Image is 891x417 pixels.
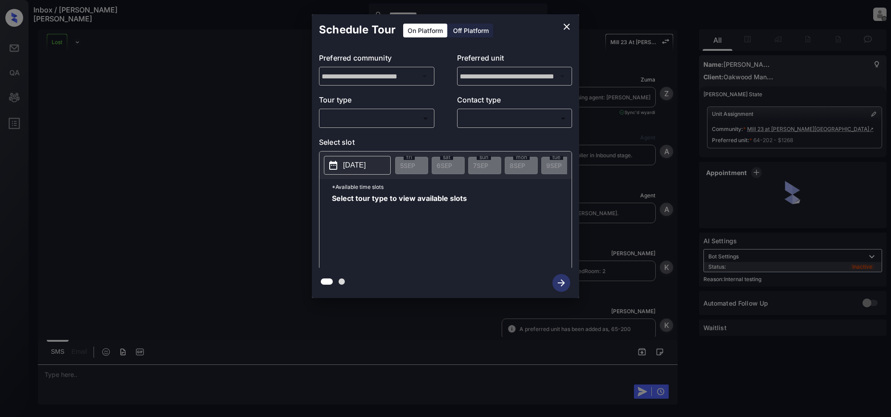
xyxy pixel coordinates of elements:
p: Select slot [319,137,572,151]
p: Contact type [457,94,572,109]
p: [DATE] [343,160,366,171]
p: *Available time slots [332,179,572,195]
h2: Schedule Tour [312,14,403,45]
div: Off Platform [449,24,493,37]
span: Select tour type to view available slots [332,195,467,266]
p: Preferred community [319,53,434,67]
p: Tour type [319,94,434,109]
button: close [558,18,576,36]
p: Preferred unit [457,53,572,67]
div: On Platform [403,24,447,37]
button: [DATE] [324,156,391,175]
